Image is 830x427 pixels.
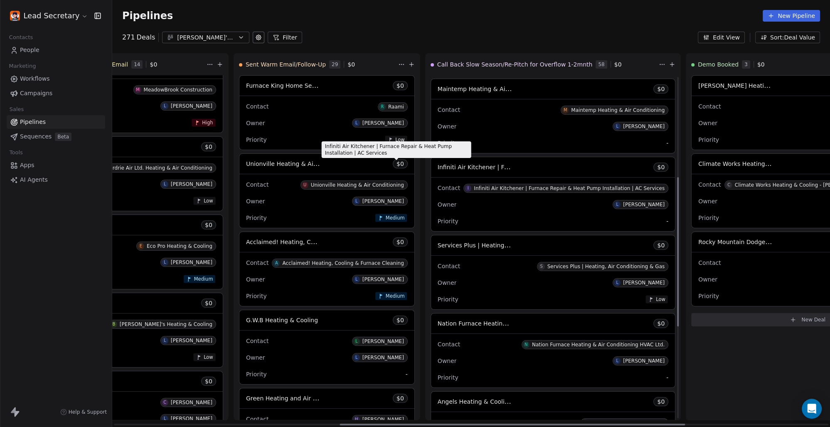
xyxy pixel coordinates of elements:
div: L [616,201,618,208]
div: N [525,341,528,348]
span: - [666,217,668,225]
div: E [140,243,142,249]
span: New Deal [801,316,825,323]
div: L [616,279,618,286]
div: [PERSON_NAME] [171,103,212,109]
span: Green Heating and Air Inc. [246,394,323,402]
span: Medium [385,215,404,221]
span: Priority [438,140,458,146]
div: [PERSON_NAME] [362,417,404,422]
span: High [202,119,213,126]
span: Demo Booked [698,60,739,69]
span: Priority [246,215,267,221]
span: $ 0 [657,85,665,93]
div: [PERSON_NAME] [623,358,665,364]
span: Beta [55,133,71,141]
div: [PERSON_NAME] [171,338,212,343]
span: Services Plus | Heating, Air Conditioning & Gas [438,241,574,249]
span: Lead Secretary [23,10,79,21]
button: Lead Secretary [10,9,89,23]
span: G.W.B Heating & Cooling [246,317,318,323]
div: L [355,354,358,361]
div: M [136,86,140,93]
div: [PERSON_NAME] [623,123,665,129]
div: B [112,321,115,328]
a: SequencesBeta [7,130,105,143]
span: Deals [137,32,155,42]
div: [PERSON_NAME] [362,120,404,126]
span: Contact [438,185,460,191]
span: Nation Furnace Heating & Air Conditioning HVAC Ltd. [438,319,592,327]
span: Infiniti Air Kitchener | Furnace Repair & Heat Pump Installation | AC Services [325,143,468,156]
span: Call Back Slow Season/Re-Pitch for Overflow 1-2mnth [437,60,593,69]
div: Eco Pro Heating & Cooling [147,243,212,249]
a: People [7,43,105,57]
div: [PERSON_NAME] [171,416,212,422]
span: Contact [438,263,460,269]
span: People [20,46,39,54]
div: $0EEco Pro Heating & CoolingL[PERSON_NAME]Medium [6,215,223,289]
span: Contact [246,338,268,344]
div: U [303,182,306,188]
div: Call Back Slow Season/Re-Pitch for Overflow 1-2mnth58$0 [431,54,657,75]
div: A [584,420,587,426]
div: [PERSON_NAME] [171,400,212,405]
div: L [616,123,618,130]
a: Campaigns [7,86,105,100]
div: Services Plus | Heating, Air Conditioning & Gas$0ContactSServices Plus | Heating, Air Conditionin... [431,235,675,310]
div: C [727,182,730,188]
a: Workflows [7,72,105,86]
span: Acclaimed! Heating, Cooling & Furnace Cleaning [246,238,387,246]
span: $ 0 [205,299,212,307]
div: [PERSON_NAME] [362,355,404,360]
span: - [406,370,408,378]
span: Unionville Heating & Air Conditioning [246,160,354,168]
span: $ 0 [657,319,665,328]
div: Raami [388,104,404,110]
span: Sequences [20,132,52,141]
span: $ 0 [614,60,622,69]
span: $ 0 [657,397,665,406]
span: Owner [246,120,265,126]
div: MeadowBrook Construction [144,87,212,93]
button: New Pipeline [763,10,820,22]
span: Priority [698,215,719,221]
span: $ 0 [347,60,355,69]
span: Owner [246,198,265,205]
span: Apps [20,161,34,170]
div: [PERSON_NAME] [362,276,404,282]
div: [PERSON_NAME]'s Pipeline - Large Businesses Only [177,33,234,42]
span: $ 0 [397,316,404,324]
div: L [355,198,358,205]
span: Angels Heating & Cooling Ltd [438,397,523,405]
div: 271 [122,32,155,42]
div: L [355,338,358,345]
span: Priority [246,371,267,378]
span: Low [395,136,405,143]
div: Nation Furnace Heating & Air Conditioning HVAC Ltd. [532,342,665,348]
span: Medium [194,276,213,282]
div: I [468,185,469,192]
span: Contact [698,259,721,266]
span: Priority [438,296,458,303]
span: Climate Works Heating & Cooling [698,160,795,168]
span: $ 0 [205,377,212,385]
span: $ 0 [397,81,404,90]
span: Pipelines [20,118,46,126]
div: [PERSON_NAME]'s Heating & Cooling [120,321,212,327]
div: L [164,103,166,109]
div: MMeadowBrook ConstructionL[PERSON_NAME]High [6,58,223,133]
div: $0B[PERSON_NAME]'s Heating & CoolingL[PERSON_NAME]Low [6,293,223,368]
div: [PERSON_NAME] [171,259,212,265]
div: Nation Furnace Heating & Air Conditioning HVAC Ltd.$0ContactNNation Furnace Heating & Air Conditi... [431,313,675,388]
div: L [164,415,166,422]
div: Maintemp Heating & Air Conditioning [571,107,665,113]
div: Unionville Heating & Air Conditioning$0ContactUUnionville Heating & Air ConditioningOwnerL[PERSON... [239,153,415,228]
div: $0Airdrie Air Ltd. Heating & Air ConditioningL[PERSON_NAME]Low [6,136,223,211]
a: AI Agents [7,173,105,187]
div: M [564,107,567,114]
span: Low [204,354,213,360]
span: Owner [438,123,457,130]
span: Contact [698,181,721,188]
div: Maintemp Heating & Air Conditioning$0ContactMMaintemp Heating & Air ConditioningOwnerL[PERSON_NAM... [431,79,675,153]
